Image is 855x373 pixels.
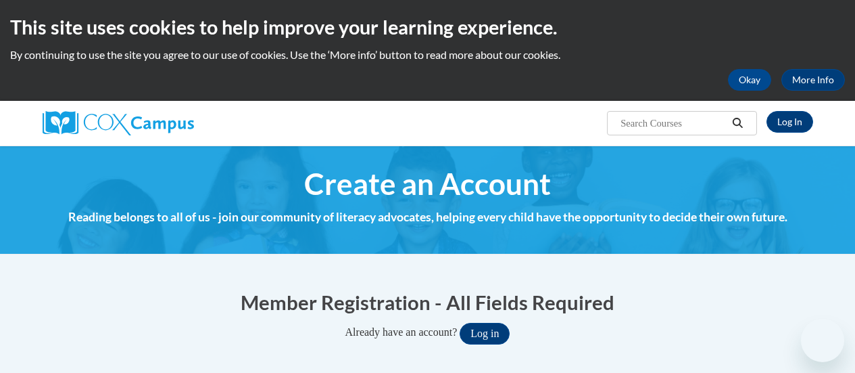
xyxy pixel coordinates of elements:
button: Okay [728,69,771,91]
h1: Member Registration - All Fields Required [43,288,813,316]
input: Search Courses [619,115,727,131]
h2: This site uses cookies to help improve your learning experience. [10,14,845,41]
p: By continuing to use the site you agree to our use of cookies. Use the ‘More info’ button to read... [10,47,845,62]
a: More Info [781,69,845,91]
button: Search [727,115,748,131]
span: Create an Account [304,166,551,202]
img: Cox Campus [43,111,194,135]
a: Log In [766,111,813,133]
h4: Reading belongs to all of us - join our community of literacy advocates, helping every child have... [43,209,813,226]
span: Already have an account? [345,326,458,338]
button: Log in [460,323,510,345]
iframe: Button to launch messaging window [801,319,844,362]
